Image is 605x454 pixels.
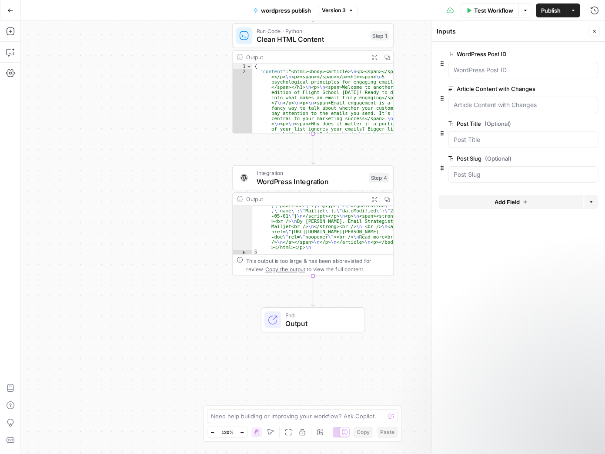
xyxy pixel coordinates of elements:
[233,64,253,69] div: 1
[257,176,364,187] span: WordPress Integration
[246,195,365,203] div: Output
[495,198,520,206] span: Add Field
[454,135,592,144] input: Post Title
[257,169,364,177] span: Integration
[311,276,314,306] g: Edge from step_4 to end
[474,6,513,15] span: Test Workflow
[437,27,586,36] div: Inputs
[536,3,566,17] button: Publish
[454,101,592,109] input: Article Content with Changes
[311,134,314,165] g: Edge from step_1 to step_4
[232,307,394,333] div: EndOutput
[221,429,234,436] span: 120%
[257,27,366,35] span: Run Code · Python
[454,66,592,74] input: WordPress Post ID
[438,195,583,209] button: Add Field
[357,428,370,436] span: Copy
[380,428,394,436] span: Paste
[371,31,389,40] div: Step 1
[285,318,356,329] span: Output
[541,6,561,15] span: Publish
[232,23,394,134] div: Run Code · PythonClean HTML ContentStep 1Output{ "content":"<html><body><article>\n<p><span></spa...
[257,34,366,44] span: Clean HTML Content
[261,6,311,15] span: wordpress publish
[265,266,305,272] span: Copy the output
[239,172,249,183] img: WordPress%20logotype.png
[448,154,549,163] label: Post Slug
[322,7,346,14] span: Version 3
[377,427,398,438] button: Paste
[461,3,518,17] button: Test Workflow
[318,5,358,16] button: Version 3
[233,250,253,255] div: 6
[369,173,389,183] div: Step 4
[232,165,394,276] div: IntegrationWordPress IntegrationStep 4Output ,\"publisher\":{\"@type\":\"Organization\" ,\"name\"...
[485,119,511,128] span: (Optional)
[485,154,511,163] span: (Optional)
[246,64,252,69] span: Toggle code folding, rows 1 through 3
[454,170,592,179] input: Post Slug
[448,50,549,58] label: WordPress Post ID
[246,257,389,273] div: This output is too large & has been abbreviated for review. to view the full content.
[246,53,365,61] div: Output
[448,84,549,93] label: Article Content with Changes
[448,119,549,128] label: Post Title
[285,311,356,319] span: End
[248,3,316,17] button: wordpress publish
[353,427,373,438] button: Copy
